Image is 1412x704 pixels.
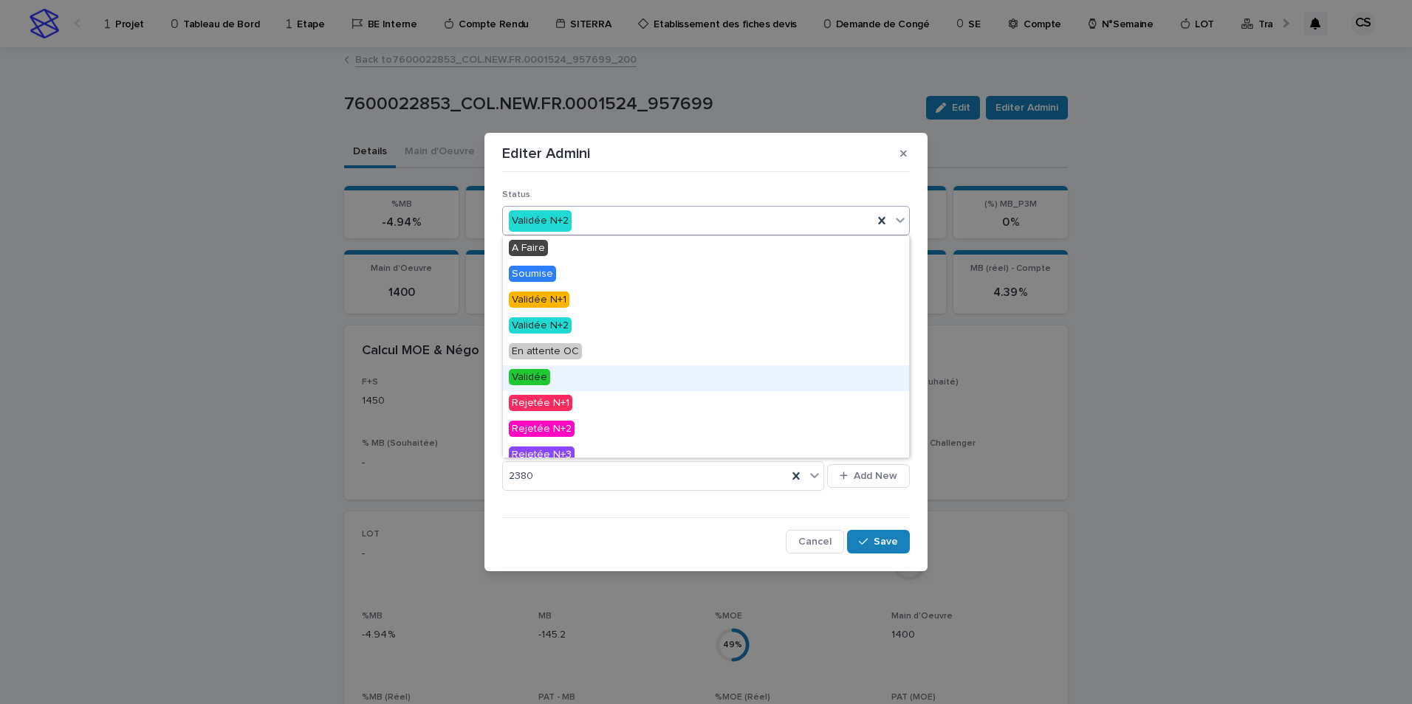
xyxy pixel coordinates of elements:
[509,317,572,334] span: Validée N+2
[854,471,897,481] span: Add New
[509,210,572,232] div: Validée N+2
[503,262,909,288] div: Soumise
[503,417,909,443] div: Rejetée N+2
[509,266,556,282] span: Soumise
[874,536,898,547] span: Save
[509,291,569,308] span: Validée N+1
[786,530,844,553] button: Cancel
[509,395,572,411] span: Rejetée N+1
[503,236,909,262] div: A Faire
[503,339,909,365] div: En attente OC
[503,391,909,417] div: Rejetée N+1
[847,530,910,553] button: Save
[509,446,575,463] span: Rejetée N+3
[827,464,910,488] button: Add New
[503,443,909,469] div: Rejetée N+3
[503,288,909,314] div: Validée N+1
[798,536,832,547] span: Cancel
[509,240,548,256] span: A Faire
[509,421,575,437] span: Rejetée N+2
[509,369,550,385] span: Validée
[503,464,787,489] div: 2380
[503,314,909,339] div: Validée N+2
[502,190,530,199] span: Status
[502,145,590,162] p: Editer Admini
[509,343,582,359] span: En attente OC
[503,365,909,391] div: Validée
